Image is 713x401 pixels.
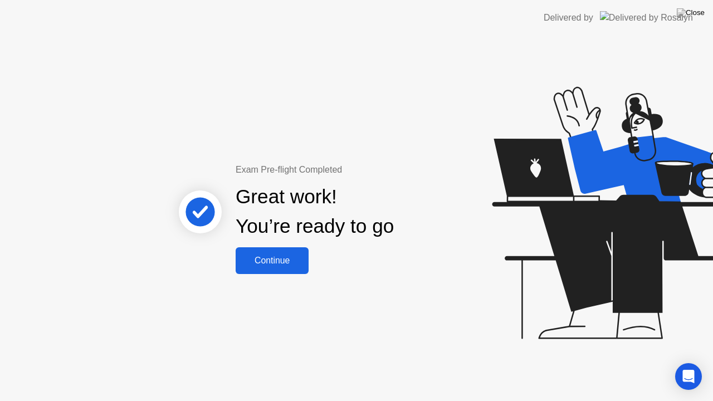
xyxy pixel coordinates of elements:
div: Exam Pre-flight Completed [236,163,466,177]
button: Continue [236,247,309,274]
div: Delivered by [544,11,593,25]
div: Open Intercom Messenger [675,363,702,390]
div: Continue [239,256,305,266]
img: Delivered by Rosalyn [600,11,693,24]
div: Great work! You’re ready to go [236,182,394,241]
img: Close [677,8,705,17]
